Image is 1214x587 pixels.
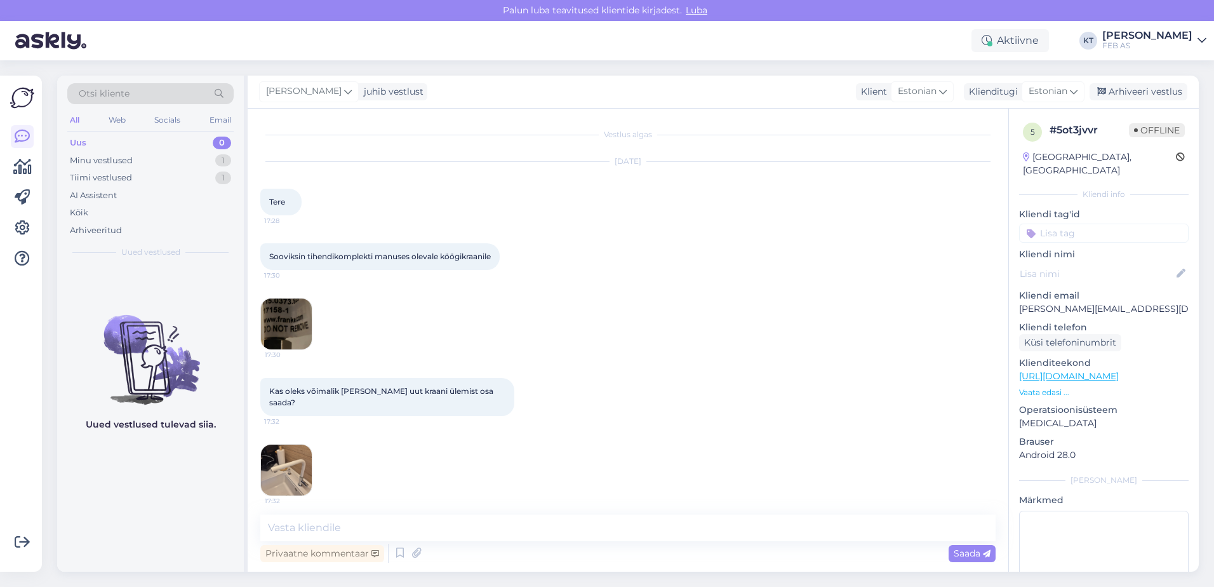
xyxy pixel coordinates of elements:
[152,112,183,128] div: Socials
[264,271,312,280] span: 17:30
[964,85,1018,98] div: Klienditugi
[264,417,312,426] span: 17:32
[1019,334,1121,351] div: Küsi telefoninumbrit
[70,189,117,202] div: AI Assistent
[1019,449,1189,462] p: Android 28.0
[261,445,312,496] img: Attachment
[79,87,130,100] span: Otsi kliente
[1019,321,1189,334] p: Kliendi telefon
[1031,127,1035,137] span: 5
[1019,356,1189,370] p: Klienditeekond
[1019,208,1189,221] p: Kliendi tag'id
[1019,289,1189,302] p: Kliendi email
[260,545,384,562] div: Privaatne kommentaar
[954,548,991,559] span: Saada
[57,292,244,407] img: No chats
[1129,123,1185,137] span: Offline
[86,418,216,431] p: Uued vestlused tulevad siia.
[269,386,495,407] span: Kas oleks võimalik [PERSON_NAME] uut kraani ülemist osa saada?
[1019,417,1189,430] p: [MEDICAL_DATA]
[1019,248,1189,261] p: Kliendi nimi
[1050,123,1129,138] div: # 5ot3jvvr
[207,112,234,128] div: Email
[265,496,312,506] span: 17:32
[261,299,312,349] img: Attachment
[1102,41,1192,51] div: FEB AS
[1019,302,1189,316] p: [PERSON_NAME][EMAIL_ADDRESS][DOMAIN_NAME]
[1102,30,1192,41] div: [PERSON_NAME]
[1019,403,1189,417] p: Operatsioonisüsteem
[269,252,491,261] span: Sooviksin tihendikomplekti manuses olevale köögikraanile
[1079,32,1097,50] div: KT
[1019,370,1119,382] a: [URL][DOMAIN_NAME]
[70,154,133,167] div: Minu vestlused
[682,4,711,16] span: Luba
[856,85,887,98] div: Klient
[106,112,128,128] div: Web
[70,137,86,149] div: Uus
[260,129,996,140] div: Vestlus algas
[898,84,937,98] span: Estonian
[1029,84,1067,98] span: Estonian
[215,172,231,184] div: 1
[1020,267,1174,281] input: Lisa nimi
[67,112,82,128] div: All
[266,84,342,98] span: [PERSON_NAME]
[1019,475,1189,486] div: [PERSON_NAME]
[213,137,231,149] div: 0
[1090,83,1187,100] div: Arhiveeri vestlus
[70,206,88,219] div: Kõik
[971,29,1049,52] div: Aktiivne
[121,246,180,258] span: Uued vestlused
[1023,151,1176,177] div: [GEOGRAPHIC_DATA], [GEOGRAPHIC_DATA]
[264,216,312,226] span: 17:28
[260,156,996,167] div: [DATE]
[1019,189,1189,200] div: Kliendi info
[269,197,285,206] span: Tere
[1019,387,1189,398] p: Vaata edasi ...
[1019,435,1189,449] p: Brauser
[70,224,122,237] div: Arhiveeritud
[70,172,132,184] div: Tiimi vestlused
[215,154,231,167] div: 1
[1019,494,1189,507] p: Märkmed
[359,85,424,98] div: juhib vestlust
[1102,30,1206,51] a: [PERSON_NAME]FEB AS
[265,350,312,360] span: 17:30
[10,86,34,110] img: Askly Logo
[1019,224,1189,243] input: Lisa tag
